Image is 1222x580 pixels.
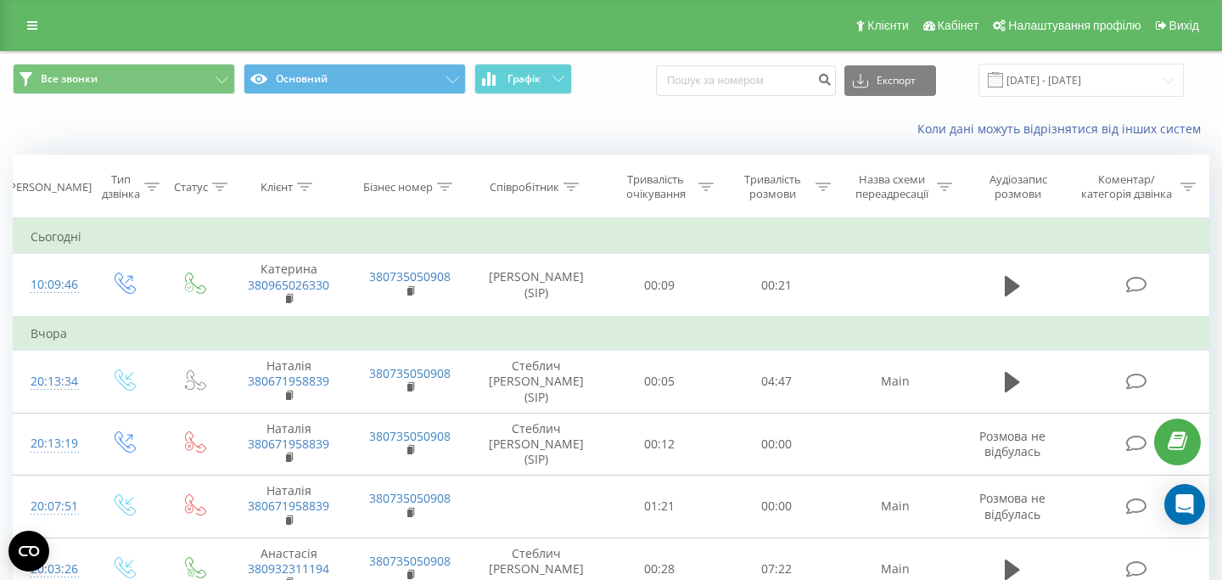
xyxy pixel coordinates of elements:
a: 380671958839 [248,373,329,389]
div: Коментар/категорія дзвінка [1077,172,1176,201]
a: 380735050908 [369,268,451,284]
div: Тривалість очікування [617,172,695,201]
a: 380735050908 [369,365,451,381]
div: 20:13:34 [31,365,71,398]
td: 00:09 [602,254,719,317]
input: Пошук за номером [656,65,836,96]
td: 04:47 [718,351,835,414]
td: 00:00 [718,413,835,476]
span: Розмова не відбулась [979,428,1045,459]
div: Бізнес номер [363,180,433,194]
td: 00:12 [602,413,719,476]
div: Тип дзвінка [102,172,140,201]
div: 20:13:19 [31,427,71,460]
span: Налаштування профілю [1008,19,1141,32]
td: [PERSON_NAME] (SIP) [471,254,602,317]
td: Стеблич [PERSON_NAME] (SIP) [471,351,602,414]
div: [PERSON_NAME] [6,180,92,194]
div: Назва схеми переадресації [850,172,933,201]
a: 380735050908 [369,553,451,569]
td: Стеблич [PERSON_NAME] (SIP) [471,413,602,476]
button: Графік [474,64,572,94]
a: 380735050908 [369,490,451,506]
span: Клієнти [867,19,909,32]
td: Наталія [228,413,350,476]
a: Коли дані можуть відрізнятися вiд інших систем [917,121,1209,137]
div: Аудіозапис розмови [972,172,1064,201]
a: 380932311194 [248,560,329,577]
a: 380735050908 [369,428,451,444]
a: 380965026330 [248,277,329,293]
div: Клієнт [261,180,293,194]
button: Open CMP widget [8,531,49,572]
a: 380671958839 [248,498,329,514]
td: Катерина [228,254,350,317]
span: Вихід [1169,19,1199,32]
button: Основний [244,64,466,94]
td: 00:05 [602,351,719,414]
span: Все звонки [41,72,98,86]
td: 00:21 [718,254,835,317]
span: Кабінет [938,19,979,32]
span: Розмова не відбулась [979,490,1045,521]
button: Все звонки [13,64,235,94]
button: Експорт [844,65,936,96]
span: Графік [507,73,541,85]
a: 380671958839 [248,436,329,452]
div: 10:09:46 [31,268,71,301]
div: Співробітник [490,180,559,194]
td: Main [835,476,956,538]
td: 01:21 [602,476,719,538]
div: Тривалість розмови [733,172,811,201]
td: Наталія [228,476,350,538]
td: Наталія [228,351,350,414]
td: 00:00 [718,476,835,538]
td: Вчора [14,317,1209,351]
td: Main [835,351,956,414]
div: Статус [174,180,208,194]
div: Open Intercom Messenger [1164,484,1205,525]
td: Сьогодні [14,220,1209,254]
div: 20:07:51 [31,490,71,523]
